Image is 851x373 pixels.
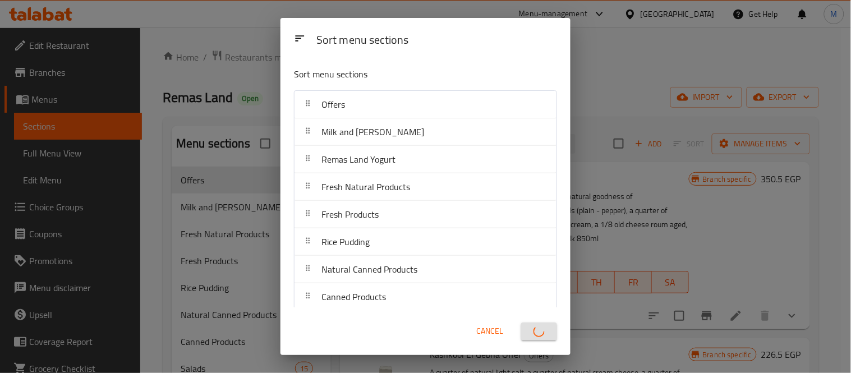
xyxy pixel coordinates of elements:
[295,118,556,146] div: Milk and [PERSON_NAME]
[295,201,556,228] div: Fresh Products
[312,28,562,53] div: Sort menu sections
[321,206,379,223] span: Fresh Products
[321,233,370,250] span: Rice Pudding
[472,321,508,342] button: Cancel
[295,173,556,201] div: Fresh Natural Products
[295,256,556,283] div: Natural Canned Products
[321,123,424,140] span: Milk and [PERSON_NAME]
[295,91,556,118] div: Offers
[321,151,395,168] span: Remas Land Yogurt
[321,178,410,195] span: Fresh Natural Products
[321,288,386,305] span: Canned Products
[295,283,556,311] div: Canned Products
[476,324,503,338] span: Cancel
[295,146,556,173] div: Remas Land Yogurt
[294,67,503,81] p: Sort menu sections
[321,261,417,278] span: Natural Canned Products
[295,228,556,256] div: Rice Pudding
[321,96,345,113] span: Offers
